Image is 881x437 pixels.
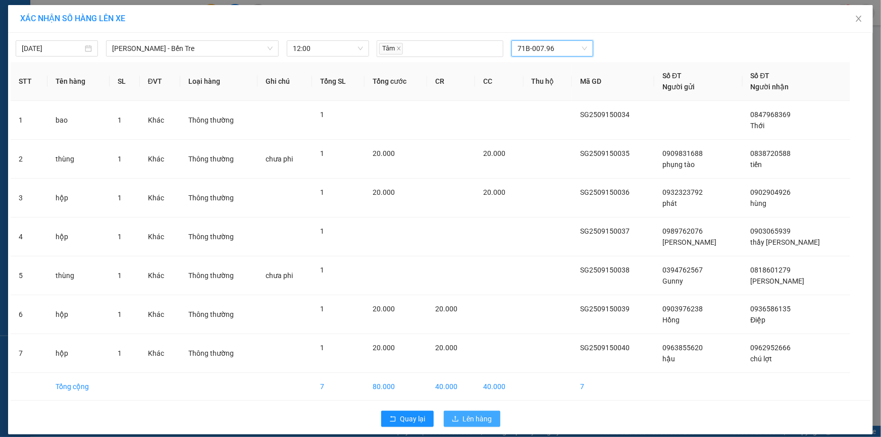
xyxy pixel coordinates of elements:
span: hùng [751,199,767,207]
span: Thới [751,122,765,130]
span: Hồ Chí Minh - Bến Tre [112,41,273,56]
span: 1 [320,305,324,313]
td: thùng [47,140,110,179]
td: 7 [312,373,365,401]
span: 1 [320,149,324,157]
td: Khác [140,334,180,373]
td: 7 [11,334,47,373]
span: SG2509150039 [580,305,630,313]
span: 1 [118,155,122,163]
span: 1 [320,111,324,119]
span: 71B-007.96 [517,41,587,56]
td: Khác [140,140,180,179]
span: close [396,46,401,51]
span: 1 [320,188,324,196]
td: hộp [47,217,110,256]
td: 6 [11,295,47,334]
span: 0963855620 [662,344,703,352]
td: Khác [140,217,180,256]
span: Số ĐT [751,72,770,80]
td: Khác [140,295,180,334]
span: 1 [118,116,122,124]
span: 20.000 [435,305,457,313]
span: Số ĐT [662,72,682,80]
td: 5 [11,256,47,295]
span: Gunny [662,277,683,285]
span: 0902904926 [751,188,791,196]
span: [PERSON_NAME] [662,238,716,246]
td: Thông thường [180,295,257,334]
td: Thông thường [180,140,257,179]
span: 0838720588 [751,149,791,157]
span: 20.000 [483,188,505,196]
td: Khác [140,256,180,295]
span: 20.000 [435,344,457,352]
td: Thông thường [180,179,257,217]
th: ĐVT [140,62,180,101]
span: SG2509150035 [580,149,630,157]
button: uploadLên hàng [444,411,500,427]
span: phát [662,199,677,207]
span: 1 [118,349,122,357]
span: phụng tào [662,160,695,169]
span: 20.000 [483,149,505,157]
span: hậu [662,355,675,363]
span: 1 [118,194,122,202]
th: Loại hàng [180,62,257,101]
td: 80.000 [365,373,427,401]
td: Thông thường [180,256,257,295]
span: 0932323792 [662,188,703,196]
span: Quay lại [400,413,426,424]
td: 40.000 [475,373,523,401]
span: 0909831688 [662,149,703,157]
th: CR [427,62,475,101]
span: [PERSON_NAME] [751,277,805,285]
td: 40.000 [427,373,475,401]
th: Ghi chú [257,62,312,101]
span: Điệp [751,316,766,324]
td: Khác [140,179,180,217]
td: 4 [11,217,47,256]
span: 0936586135 [751,305,791,313]
span: SG2509150037 [580,227,630,235]
span: 20.000 [373,149,395,157]
span: upload [452,415,459,423]
button: rollbackQuay lại [381,411,434,427]
span: 1 [118,310,122,318]
span: 20.000 [373,188,395,196]
th: Tổng SL [312,62,365,101]
td: 1 [11,101,47,140]
span: 1 [118,271,122,280]
span: 1 [320,344,324,352]
span: 0903976238 [662,305,703,313]
td: Khác [140,101,180,140]
span: chưa phi [266,271,293,280]
th: Tổng cước [365,62,427,101]
span: thầy [PERSON_NAME] [751,238,820,246]
span: SG2509150036 [580,188,630,196]
span: chưa phi [266,155,293,163]
td: 3 [11,179,47,217]
td: Thông thường [180,334,257,373]
th: STT [11,62,47,101]
span: 0847968369 [751,111,791,119]
span: 0962952666 [751,344,791,352]
td: Thông thường [180,101,257,140]
span: Hồng [662,316,680,324]
span: 0903065939 [751,227,791,235]
span: Tâm [379,43,403,54]
td: thùng [47,256,110,295]
span: 0818601279 [751,266,791,274]
span: 0989762076 [662,227,703,235]
th: Mã GD [572,62,654,101]
span: 0394762567 [662,266,703,274]
span: 20.000 [373,344,395,352]
button: Close [845,5,873,33]
span: 20.000 [373,305,395,313]
span: XÁC NHẬN SỐ HÀNG LÊN XE [20,14,125,23]
span: rollback [389,415,396,423]
span: Người gửi [662,83,695,91]
th: CC [475,62,523,101]
span: SG2509150038 [580,266,630,274]
td: 7 [572,373,654,401]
